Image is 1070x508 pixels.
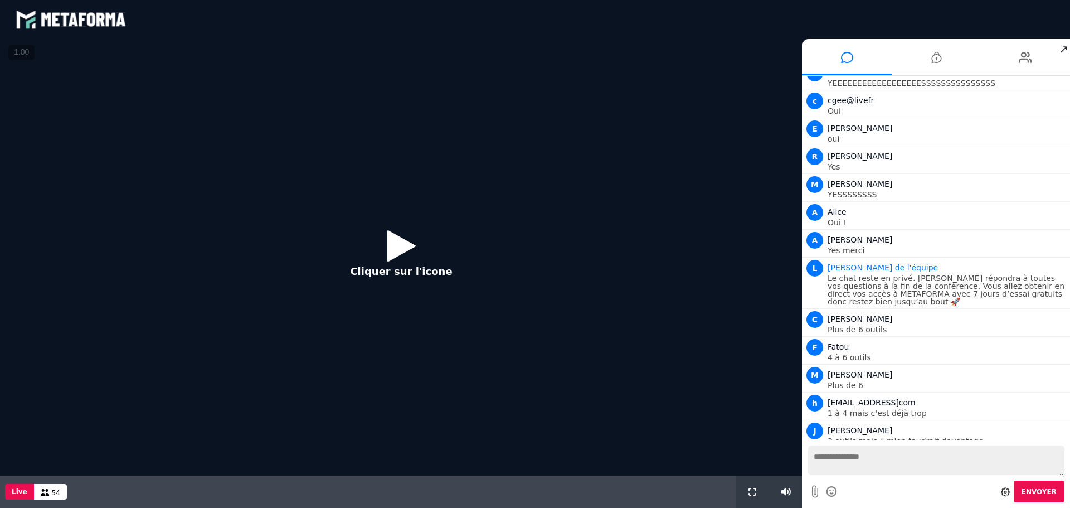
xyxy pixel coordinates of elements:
[828,235,892,244] span: [PERSON_NAME]
[5,484,34,500] button: Live
[828,96,874,105] span: cgee@livefr
[828,191,1067,199] p: YESSSSSSSS
[1057,39,1070,59] span: ↗
[806,367,823,384] span: M
[828,107,1067,115] p: Oui
[1014,481,1064,502] button: Envoyer
[806,120,823,137] span: E
[828,263,938,272] span: Animateur
[828,124,892,133] span: [PERSON_NAME]
[806,93,823,109] span: c
[806,339,823,356] span: F
[828,135,1067,143] p: oui
[828,342,849,351] span: Fatou
[828,326,1067,333] p: Plus de 6 outils
[339,221,463,293] button: Cliquer sur l'icone
[806,232,823,249] span: A
[828,398,916,407] span: [EMAIL_ADDRESS]com
[828,370,892,379] span: [PERSON_NAME]
[828,274,1067,306] p: Le chat reste en privé. [PERSON_NAME] répondra à toutes vos questions à la fin de la conférence. ...
[350,264,452,279] p: Cliquer sur l'icone
[1022,488,1057,496] span: Envoyer
[52,489,60,497] span: 54
[828,219,1067,226] p: Oui !
[828,426,892,435] span: [PERSON_NAME]
[828,354,1067,361] p: 4 à 6 outils
[828,79,1067,87] p: YEEEEEEEEEEEEEEEEEESSSSSSSSSSSSSSS
[806,176,823,193] span: M
[806,311,823,328] span: C
[828,180,892,188] span: [PERSON_NAME]
[828,381,1067,389] p: Plus de 6
[806,423,823,439] span: J
[828,409,1067,417] p: 1 à 4 mais c'est déjà trop
[828,315,892,323] span: [PERSON_NAME]
[806,148,823,165] span: R
[806,260,823,277] span: L
[828,246,1067,254] p: Yes merci
[828,152,892,161] span: [PERSON_NAME]
[828,207,847,216] span: Alice
[828,163,1067,171] p: Yes
[806,395,823,412] span: h
[806,204,823,221] span: A
[828,437,1067,445] p: 3 outils mais il m'en faudrait davantage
